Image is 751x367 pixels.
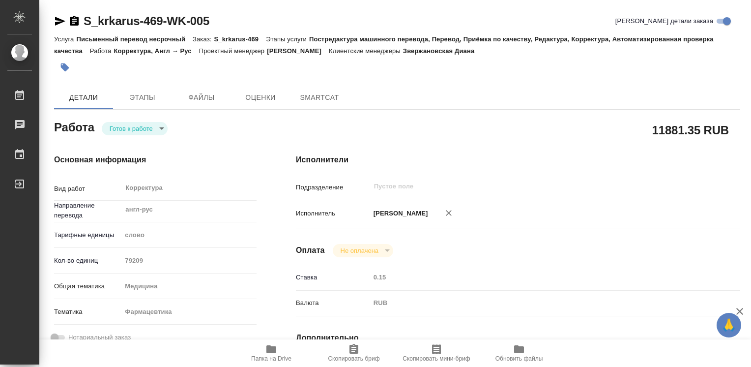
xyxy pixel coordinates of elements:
[121,227,257,244] div: слово
[119,92,166,104] span: Этапы
[296,298,370,308] p: Валюта
[478,339,560,367] button: Обновить файлы
[230,339,313,367] button: Папка на Drive
[54,256,121,266] p: Кол-во единиц
[68,15,80,27] button: Скопировать ссылку
[60,92,107,104] span: Детали
[395,339,478,367] button: Скопировать мини-бриф
[90,47,114,55] p: Работа
[54,307,121,317] p: Тематика
[54,35,714,55] p: Постредактура машинного перевода, Перевод, Приёмка по качеству, Редактура, Корректура, Автоматизи...
[495,355,543,362] span: Обновить файлы
[652,122,729,138] h2: 11881.35 RUB
[251,355,291,362] span: Папка на Drive
[717,313,741,337] button: 🙏
[54,35,76,43] p: Услуга
[214,35,266,43] p: S_krkarus-469
[54,154,257,166] h4: Основная информация
[370,209,428,218] p: [PERSON_NAME]
[329,47,403,55] p: Клиентские менеджеры
[615,16,713,26] span: [PERSON_NAME] детали заказа
[403,47,482,55] p: Звержановская Диана
[328,355,379,362] span: Скопировать бриф
[296,273,370,282] p: Ставка
[54,230,121,240] p: Тарифные единицы
[438,202,460,224] button: Удалить исполнителя
[721,315,737,336] span: 🙏
[296,209,370,218] p: Исполнитель
[296,154,740,166] h4: Исполнители
[76,35,193,43] p: Письменный перевод несрочный
[178,92,225,104] span: Файлы
[199,47,267,55] p: Проектный менеджер
[84,14,209,28] a: S_krkarus-469-WK-005
[373,181,680,192] input: Пустое поле
[193,35,214,43] p: Заказ:
[68,333,131,342] span: Нотариальный заказ
[102,122,168,135] div: Готов к работе
[296,183,370,192] p: Подразделение
[54,201,121,220] p: Направление перевода
[296,92,343,104] span: SmartCat
[313,339,395,367] button: Скопировать бриф
[54,184,121,194] p: Вид работ
[107,124,156,133] button: Готов к работе
[370,295,703,311] div: RUB
[296,332,740,344] h4: Дополнительно
[266,35,309,43] p: Этапы услуги
[121,253,257,268] input: Пустое поле
[237,92,284,104] span: Оценки
[267,47,329,55] p: [PERSON_NAME]
[403,355,470,362] span: Скопировать мини-бриф
[370,270,703,284] input: Пустое поле
[121,278,257,295] div: Медицина
[333,244,393,257] div: Готов к работе
[54,57,76,78] button: Добавить тэг
[338,246,381,255] button: Не оплачена
[54,118,94,135] h2: Работа
[121,304,257,320] div: Фармацевтика
[54,281,121,291] p: Общая тематика
[114,47,199,55] p: Корректура, Англ → Рус
[296,245,325,256] h4: Оплата
[54,15,66,27] button: Скопировать ссылку для ЯМессенджера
